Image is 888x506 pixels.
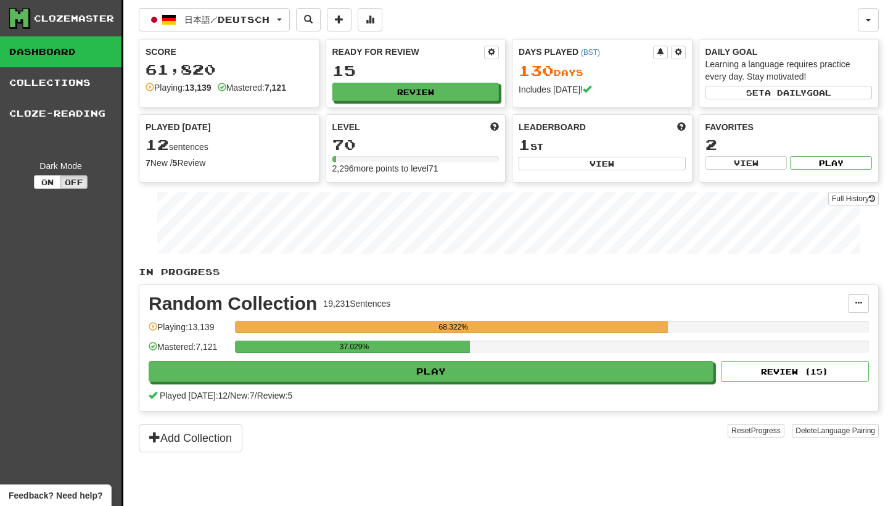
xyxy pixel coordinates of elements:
[149,361,713,382] button: Play
[332,46,485,58] div: Ready for Review
[519,121,586,133] span: Leaderboard
[358,8,382,31] button: More stats
[705,137,873,152] div: 2
[705,58,873,83] div: Learning a language requires practice every day. Stay motivated!
[139,266,879,278] p: In Progress
[323,297,390,310] div: 19,231 Sentences
[817,426,875,435] span: Language Pairing
[239,321,668,333] div: 68.322%
[332,162,499,175] div: 2,296 more points to level 71
[519,136,530,153] span: 1
[9,489,102,502] span: Open feedback widget
[160,391,228,400] span: Played [DATE]: 12
[139,424,242,452] button: Add Collection
[228,391,230,400] span: /
[519,157,686,170] button: View
[751,426,781,435] span: Progress
[255,391,257,400] span: /
[146,158,150,168] strong: 7
[218,81,286,94] div: Mastered:
[146,121,211,133] span: Played [DATE]
[765,88,807,97] span: a daily
[149,321,229,341] div: Playing: 13,139
[677,121,686,133] span: This week in points, UTC
[332,137,499,152] div: 70
[705,46,873,58] div: Daily Goal
[490,121,499,133] span: Score more points to level up
[705,121,873,133] div: Favorites
[332,121,360,133] span: Level
[296,8,321,31] button: Search sentences
[790,156,872,170] button: Play
[581,48,600,57] a: (BST)
[146,46,313,58] div: Score
[327,8,351,31] button: Add sentence to collection
[146,157,313,169] div: New / Review
[519,46,653,58] div: Days Played
[332,63,499,78] div: 15
[173,158,178,168] strong: 5
[728,424,784,438] button: ResetProgress
[519,83,686,96] div: Includes [DATE]!
[9,160,112,172] div: Dark Mode
[721,361,869,382] button: Review (15)
[792,424,879,438] button: DeleteLanguage Pairing
[185,83,212,93] strong: 13,139
[705,156,787,170] button: View
[184,14,269,25] span: 日本語 / Deutsch
[519,62,554,79] span: 130
[149,341,229,361] div: Mastered: 7,121
[519,63,686,79] div: Day s
[149,294,317,313] div: Random Collection
[828,192,879,205] a: Full History
[705,86,873,99] button: Seta dailygoal
[146,136,169,153] span: 12
[519,137,686,153] div: st
[139,8,290,31] button: 日本語/Deutsch
[257,391,293,400] span: Review: 5
[34,12,114,25] div: Clozemaster
[146,81,212,94] div: Playing:
[34,175,61,189] button: On
[146,137,313,153] div: sentences
[146,62,313,77] div: 61,820
[230,391,255,400] span: New: 7
[239,341,469,353] div: 37.029%
[265,83,286,93] strong: 7,121
[60,175,88,189] button: Off
[332,83,499,101] button: Review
